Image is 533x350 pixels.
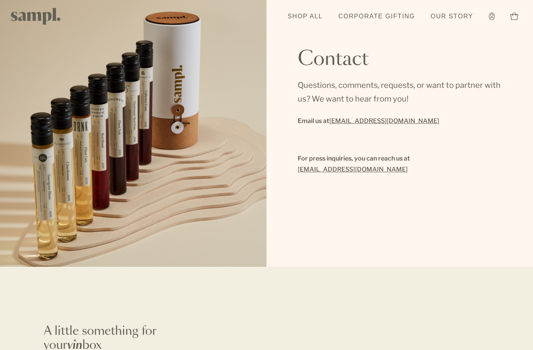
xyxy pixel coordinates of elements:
[284,8,327,25] a: Shop All
[298,79,502,106] p: Questions, comments, requests, or want to partner with us? We want to hear from you!
[334,8,419,25] a: Corporate Gifting
[11,8,61,25] img: Sampl logo
[329,116,439,127] a: [EMAIL_ADDRESS][DOMAIN_NAME]
[298,155,410,162] strong: For press inquiries, you can reach us at
[298,164,408,175] a: [EMAIL_ADDRESS][DOMAIN_NAME]
[298,117,439,125] strong: Email us at
[427,8,477,25] a: Our Story
[298,50,369,69] h1: Contact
